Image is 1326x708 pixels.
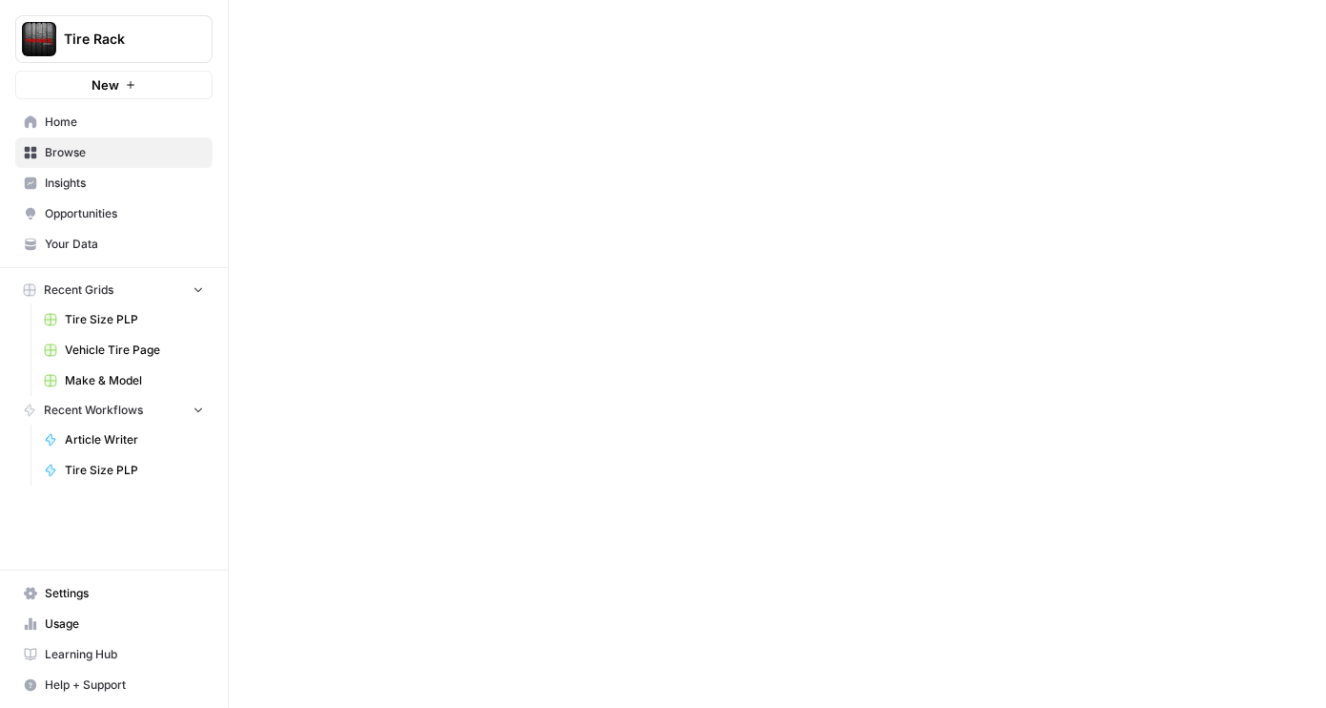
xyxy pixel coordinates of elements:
span: Tire Size PLP [65,462,204,479]
button: Recent Workflows [15,396,213,425]
span: New [92,75,119,94]
span: Browse [45,144,204,161]
span: Your Data [45,236,204,253]
a: Home [15,107,213,137]
a: Tire Size PLP [35,455,213,486]
span: Opportunities [45,205,204,222]
span: Recent Workflows [44,402,143,419]
button: Help + Support [15,670,213,700]
span: Help + Support [45,677,204,694]
button: Recent Grids [15,276,213,304]
a: Make & Model [35,365,213,396]
span: Insights [45,175,204,192]
img: Tire Rack Logo [22,22,56,56]
button: Workspace: Tire Rack [15,15,213,63]
span: Make & Model [65,372,204,389]
span: Vehicle Tire Page [65,342,204,359]
a: Settings [15,578,213,609]
span: Tire Rack [64,30,179,49]
a: Tire Size PLP [35,304,213,335]
a: Vehicle Tire Page [35,335,213,365]
a: Insights [15,168,213,198]
span: Tire Size PLP [65,311,204,328]
a: Browse [15,137,213,168]
a: Usage [15,609,213,639]
button: New [15,71,213,99]
a: Opportunities [15,198,213,229]
span: Recent Grids [44,281,113,299]
a: Your Data [15,229,213,260]
span: Settings [45,585,204,602]
span: Learning Hub [45,646,204,663]
a: Learning Hub [15,639,213,670]
span: Home [45,114,204,131]
span: Usage [45,615,204,633]
span: Article Writer [65,431,204,448]
a: Article Writer [35,425,213,455]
